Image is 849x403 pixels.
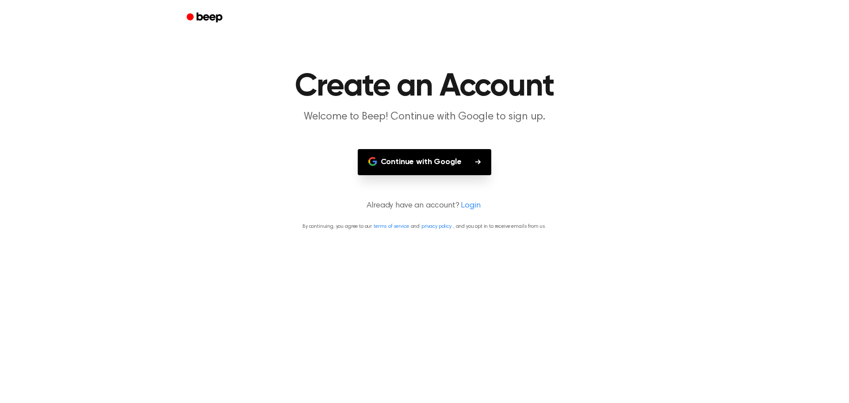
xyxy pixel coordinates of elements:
[198,71,651,103] h1: Create an Account
[374,224,409,229] a: terms of service
[421,224,451,229] a: privacy policy
[358,149,492,175] button: Continue with Google
[11,200,838,212] p: Already have an account?
[461,200,480,212] a: Login
[180,9,230,27] a: Beep
[255,110,594,124] p: Welcome to Beep! Continue with Google to sign up.
[11,223,838,230] p: By continuing, you agree to our and , and you opt in to receive emails from us.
